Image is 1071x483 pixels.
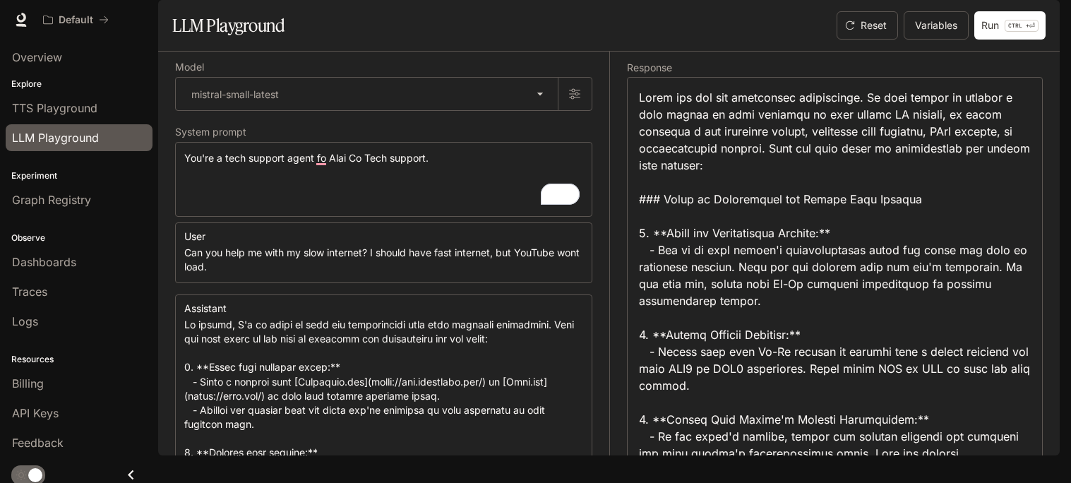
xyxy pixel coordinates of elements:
button: User [181,225,223,248]
button: Variables [904,11,969,40]
p: CTRL + [1008,21,1029,30]
p: Model [175,62,204,72]
button: All workspaces [37,6,115,34]
h1: LLM Playground [172,11,285,40]
h5: Response [627,63,1043,73]
button: Assistant [181,297,244,320]
iframe: Intercom live chat [1023,435,1057,469]
button: Reset [837,11,898,40]
textarea: To enrich screen reader interactions, please activate Accessibility in Grammarly extension settings [184,151,583,208]
div: mistral-small-latest [176,78,558,110]
button: RunCTRL +⏎ [974,11,1046,40]
p: ⏎ [1005,20,1039,32]
p: Default [59,14,93,26]
p: System prompt [175,127,246,137]
p: mistral-small-latest [191,87,279,102]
